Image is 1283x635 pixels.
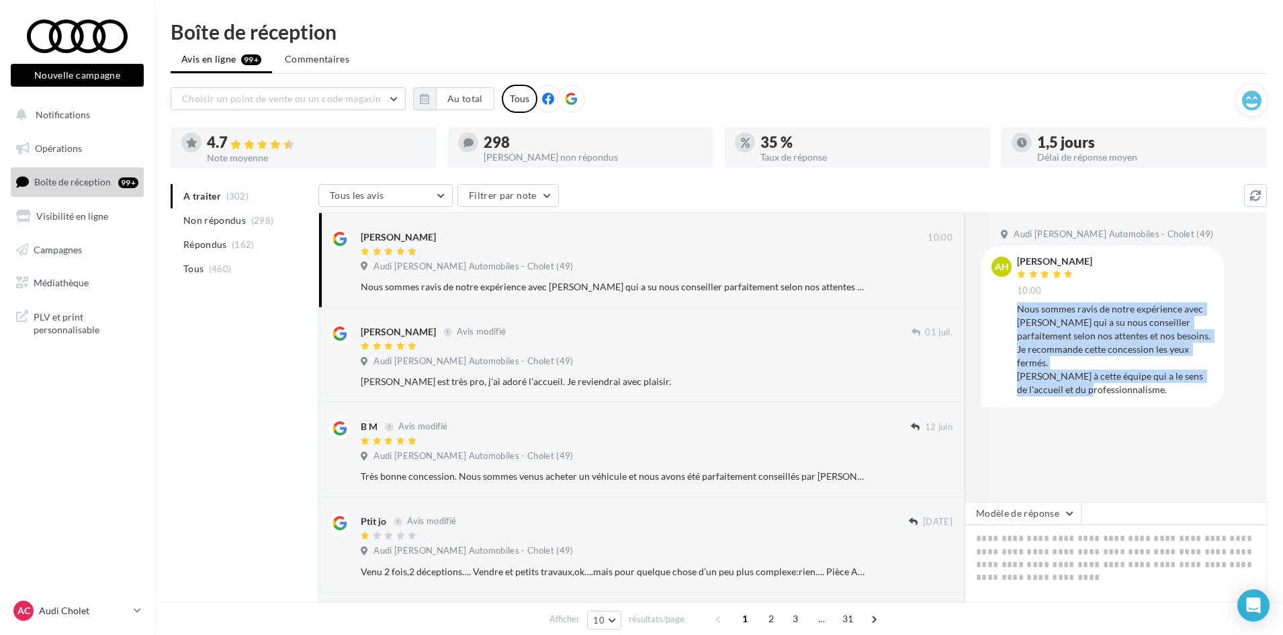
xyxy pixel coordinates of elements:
span: Avis modifié [407,516,456,527]
span: PLV et print personnalisable [34,308,138,337]
span: Répondus [183,238,227,251]
button: 10 [587,611,621,630]
span: 10:00 [1017,285,1042,297]
div: 99+ [118,177,138,188]
div: Note moyenne [207,153,426,163]
div: Très bonne concession. Nous sommes venus acheter un véhicule et nous avons été parfaitement conse... [361,470,865,483]
span: Non répondus [183,214,246,227]
div: [PERSON_NAME] non répondus [484,153,703,162]
span: Audi [PERSON_NAME] Automobiles - Cholet (49) [1014,228,1213,241]
div: Nous sommes ravis de notre expérience avec [PERSON_NAME] qui a su nous conseiller parfaitement se... [361,280,865,294]
span: Audi [PERSON_NAME] Automobiles - Cholet (49) [373,355,573,368]
button: Au total [413,87,494,110]
span: Boîte de réception [34,176,111,187]
div: 298 [484,135,703,150]
span: 12 juin [925,421,953,433]
span: ... [811,608,832,630]
span: 3 [785,608,806,630]
span: 10 [593,615,605,626]
span: Choisir un point de vente ou un code magasin [182,93,381,104]
span: 31 [837,608,859,630]
a: Boîte de réception99+ [8,167,146,196]
span: résultats/page [629,613,684,626]
a: Opérations [8,134,146,163]
div: [PERSON_NAME] est très pro, j'ai adoré l'accueil. Je reviendrai avec plaisir. [361,375,865,388]
span: Audi [PERSON_NAME] Automobiles - Cholet (49) [373,545,573,557]
div: B M [361,420,378,433]
span: 2 [760,608,782,630]
button: Filtrer par note [457,184,559,207]
span: 1 [734,608,756,630]
span: ah [995,260,1009,273]
div: 35 % [760,135,979,150]
div: [PERSON_NAME] [361,230,436,244]
span: Opérations [35,142,82,154]
span: 10:00 [928,232,953,244]
span: (298) [251,215,274,226]
button: Nouvelle campagne [11,64,144,87]
span: Médiathèque [34,277,89,288]
span: Tous [183,262,204,276]
a: Visibilité en ligne [8,202,146,230]
div: Taux de réponse [760,153,979,162]
div: 1,5 jours [1037,135,1256,150]
span: Tous les avis [330,189,384,201]
div: [PERSON_NAME] [361,325,436,339]
span: Audi [PERSON_NAME] Automobiles - Cholet (49) [373,261,573,273]
button: Choisir un point de vente ou un code magasin [171,87,406,110]
div: 4.7 [207,135,426,151]
span: [DATE] [923,516,953,528]
button: Notifications [8,101,141,129]
span: Campagnes [34,243,82,255]
span: 01 juil. [925,327,953,339]
span: AC [17,604,30,618]
span: (460) [209,263,232,274]
div: Nous sommes ravis de notre expérience avec [PERSON_NAME] qui a su nous conseiller parfaitement se... [1017,302,1213,396]
a: AC Audi Cholet [11,598,144,624]
span: (162) [232,239,255,250]
button: Au total [436,87,494,110]
button: Modèle de réponse [965,502,1081,525]
div: Délai de réponse moyen [1037,153,1256,162]
div: Ptit jo [361,515,386,528]
div: [PERSON_NAME] [1017,257,1092,266]
span: Commentaires [285,52,349,66]
div: Boîte de réception [171,22,1267,42]
div: Venu 2 fois,2 déceptions…. Vendre et petits travaux,ok….mais pour quelque chose d’un peu plus com... [361,565,865,579]
span: Avis modifié [398,421,447,432]
a: Campagnes [8,236,146,264]
span: Audi [PERSON_NAME] Automobiles - Cholet (49) [373,450,573,462]
span: Notifications [36,109,90,120]
a: Médiathèque [8,269,146,297]
span: Afficher [549,613,580,626]
div: Tous [502,85,537,113]
div: Open Intercom Messenger [1237,589,1270,622]
button: Tous les avis [318,184,453,207]
span: Avis modifié [457,327,506,337]
p: Audi Cholet [39,604,128,618]
a: PLV et print personnalisable [8,302,146,342]
span: Visibilité en ligne [36,210,108,222]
